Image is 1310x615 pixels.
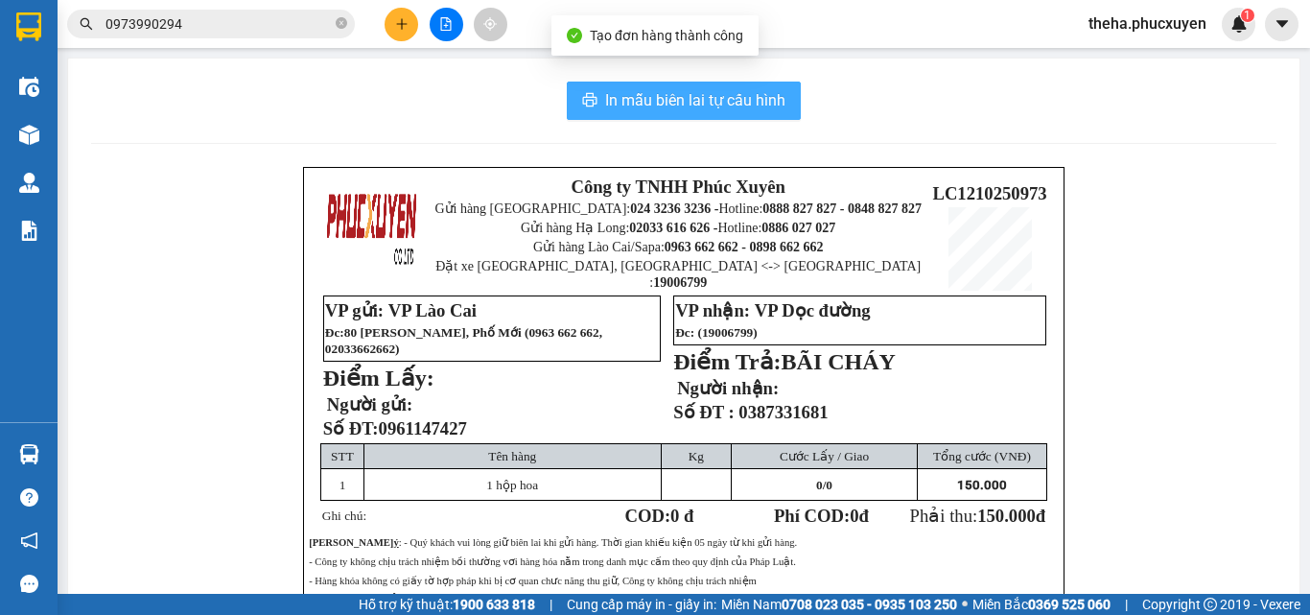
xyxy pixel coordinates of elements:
strong: 0963 662 662 - 0898 662 662 [665,240,824,254]
img: logo-vxr [16,12,41,41]
span: 0963 662 662, 02033662662) [325,325,602,356]
span: Cước Lấy / Giao [780,449,869,463]
span: 0387331681 [738,402,828,422]
span: Tên hàng [488,449,536,463]
strong: 0886 027 027 [761,221,835,235]
span: Phải thu: [910,506,1046,526]
span: caret-down [1274,15,1291,33]
span: Đặt xe [GEOGRAPHIC_DATA], [GEOGRAPHIC_DATA] <-> [GEOGRAPHIC_DATA] : [435,259,921,290]
strong: 02033 616 626 - [629,221,717,235]
span: 19006799) [702,325,758,340]
span: 0 [850,506,858,526]
span: LC1210250973 [932,183,1046,203]
strong: [PERSON_NAME] [309,537,393,548]
strong: Người nhận: [677,378,779,398]
span: Gửi hàng Lào Cai/Sapa: [533,240,824,254]
img: solution-icon [19,221,39,241]
img: logo [325,180,419,274]
input: Tìm tên, số ĐT hoặc mã đơn [105,13,332,35]
strong: 024 3236 3236 - [630,201,718,216]
span: file-add [439,17,453,31]
span: Gửi hàng Hạ Long: Hotline: [521,221,835,235]
span: 150.000 [977,506,1036,526]
span: - Công ty không chịu trách nhiệm bồi thường vơi hàng hóa nằm trong danh mục cấm theo quy định của... [309,556,796,567]
strong: 0708 023 035 - 0935 103 250 [782,597,957,612]
button: aim [474,8,507,41]
span: VP Dọc đường [755,300,871,320]
span: aim [483,17,497,31]
img: warehouse-icon [19,173,39,193]
span: Cung cấp máy in - giấy in: [567,594,716,615]
span: 1 hộp hoa [486,478,538,492]
strong: COD: [624,506,693,526]
strong: 19006799 [653,275,707,290]
sup: 1 [1241,9,1254,22]
span: printer [582,92,597,110]
button: plus [385,8,418,41]
span: BÃI CHÁY [782,349,896,374]
strong: ý [393,537,398,548]
span: In mẫu biên lai tự cấu hình [605,88,785,112]
strong: Điểm Lấy: [323,366,434,390]
span: close-circle [336,15,347,34]
span: /0 [816,478,832,492]
strong: Công ty TNHH Phúc Xuyên [20,10,180,51]
button: caret-down [1265,8,1298,41]
button: file-add [430,8,463,41]
span: Người gửi: [327,394,412,414]
span: - Hàng khóa không có giấy tờ hợp pháp khi bị cơ quan chưc năng thu giữ, Công ty không chịu trách ... [309,576,757,586]
span: : [339,325,343,340]
span: Tổng cước (VNĐ) [933,449,1031,463]
span: VP Lào Cai [388,300,477,320]
span: | [550,594,552,615]
strong: 0888 827 827 - 0848 827 827 [762,201,922,216]
span: | [1125,594,1128,615]
img: warehouse-icon [19,125,39,145]
span: Gửi hàng [GEOGRAPHIC_DATA]: Hotline: [434,201,922,216]
strong: Số ĐT: [323,418,467,438]
span: Miền Nam [721,594,957,615]
span: copyright [1204,598,1217,611]
strong: Phí COD: đ [774,506,869,526]
span: plus [395,17,409,31]
span: Kg [689,449,704,463]
span: ⚪️ [962,601,968,608]
span: Tạo đơn hàng thành công [590,28,743,43]
span: Đc: ( [675,325,758,340]
img: icon-new-feature [1230,15,1248,33]
span: 1 [339,478,346,492]
span: Ghi chú: [322,509,366,523]
span: Gửi hàng Hạ Long: Hotline: [17,129,184,179]
span: Hỗ trợ kỹ thuật: [359,594,535,615]
span: 0 [816,478,823,492]
img: warehouse-icon [19,444,39,464]
span: 0961147427 [379,418,467,438]
span: Miền Bắc [972,594,1111,615]
strong: 0369 525 060 [1028,597,1111,612]
span: 1 [1244,9,1251,22]
strong: Số ĐT : [673,402,735,422]
span: notification [20,532,38,550]
button: printerIn mẫu biên lai tự cấu hình [567,82,801,120]
strong: 1900 633 818 [453,597,535,612]
span: close-circle [336,17,347,29]
span: 150.000 [957,478,1007,492]
strong: Công ty TNHH Phúc Xuyên [571,177,785,197]
strong: 0888 827 827 - 0848 827 827 [40,90,192,124]
span: search [80,17,93,31]
span: Gửi hàng [GEOGRAPHIC_DATA]: Hotline: [9,56,193,124]
span: Đc 80 [PERSON_NAME], Phố Mới ( [325,325,602,356]
span: đ [1036,506,1045,526]
img: warehouse-icon [19,77,39,97]
span: theha.phucxuyen [1073,12,1222,35]
strong: VP nhận: [675,300,750,320]
strong: VP gửi: [325,300,384,320]
span: message [20,575,38,593]
span: STT [331,449,354,463]
span: 0 đ [670,506,693,526]
span: question-circle [20,488,38,507]
span: : - Quý khách vui lòng giữ biên lai khi gửi hàng. Thời gian khiếu kiện 05 ngày từ khi gửi hàng. [309,537,797,548]
span: check-circle [567,28,582,43]
strong: Điểm Trả: [673,349,781,374]
strong: 024 3236 3236 - [10,73,193,106]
